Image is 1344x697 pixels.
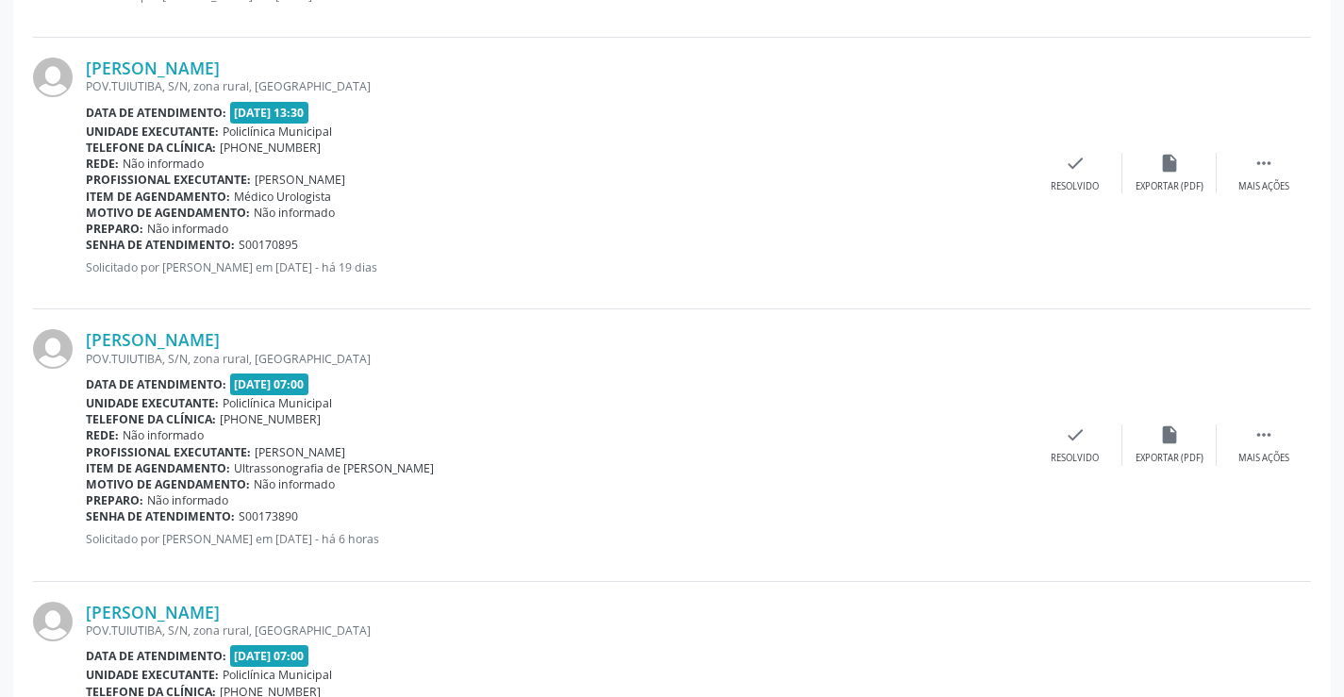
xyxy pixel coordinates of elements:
[86,237,235,253] b: Senha de atendimento:
[147,221,228,237] span: Não informado
[86,172,251,188] b: Profissional executante:
[86,58,220,78] a: [PERSON_NAME]
[223,124,332,140] span: Policlínica Municipal
[86,444,251,460] b: Profissional executante:
[86,140,216,156] b: Telefone da clínica:
[254,476,335,492] span: Não informado
[1051,452,1099,465] div: Resolvido
[86,508,235,524] b: Senha de atendimento:
[223,395,332,411] span: Policlínica Municipal
[86,105,226,121] b: Data de atendimento:
[223,667,332,683] span: Policlínica Municipal
[86,622,1028,639] div: POV.TUIUTIBA, S/N, zona rural, [GEOGRAPHIC_DATA]
[1253,153,1274,174] i: 
[33,58,73,97] img: img
[86,156,119,172] b: Rede:
[123,427,204,443] span: Não informado
[254,205,335,221] span: Não informado
[33,602,73,641] img: img
[239,237,298,253] span: S00170895
[1065,153,1086,174] i: check
[239,508,298,524] span: S00173890
[86,259,1028,275] p: Solicitado por [PERSON_NAME] em [DATE] - há 19 dias
[220,140,321,156] span: [PHONE_NUMBER]
[220,411,321,427] span: [PHONE_NUMBER]
[86,124,219,140] b: Unidade executante:
[86,476,250,492] b: Motivo de agendamento:
[1051,180,1099,193] div: Resolvido
[86,667,219,683] b: Unidade executante:
[1238,180,1289,193] div: Mais ações
[230,645,309,667] span: [DATE] 07:00
[147,492,228,508] span: Não informado
[234,460,434,476] span: Ultrassonografia de [PERSON_NAME]
[1238,452,1289,465] div: Mais ações
[86,221,143,237] b: Preparo:
[86,411,216,427] b: Telefone da clínica:
[86,602,220,622] a: [PERSON_NAME]
[1136,180,1203,193] div: Exportar (PDF)
[86,492,143,508] b: Preparo:
[86,205,250,221] b: Motivo de agendamento:
[1159,424,1180,445] i: insert_drive_file
[86,351,1028,367] div: POV.TUIUTIBA, S/N, zona rural, [GEOGRAPHIC_DATA]
[1159,153,1180,174] i: insert_drive_file
[234,189,331,205] span: Médico Urologista
[255,172,345,188] span: [PERSON_NAME]
[86,395,219,411] b: Unidade executante:
[86,531,1028,547] p: Solicitado por [PERSON_NAME] em [DATE] - há 6 horas
[33,329,73,369] img: img
[1253,424,1274,445] i: 
[86,78,1028,94] div: POV.TUIUTIBA, S/N, zona rural, [GEOGRAPHIC_DATA]
[123,156,204,172] span: Não informado
[86,376,226,392] b: Data de atendimento:
[255,444,345,460] span: [PERSON_NAME]
[1136,452,1203,465] div: Exportar (PDF)
[86,329,220,350] a: [PERSON_NAME]
[86,648,226,664] b: Data de atendimento:
[86,460,230,476] b: Item de agendamento:
[86,189,230,205] b: Item de agendamento:
[86,427,119,443] b: Rede:
[1065,424,1086,445] i: check
[230,373,309,395] span: [DATE] 07:00
[230,102,309,124] span: [DATE] 13:30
